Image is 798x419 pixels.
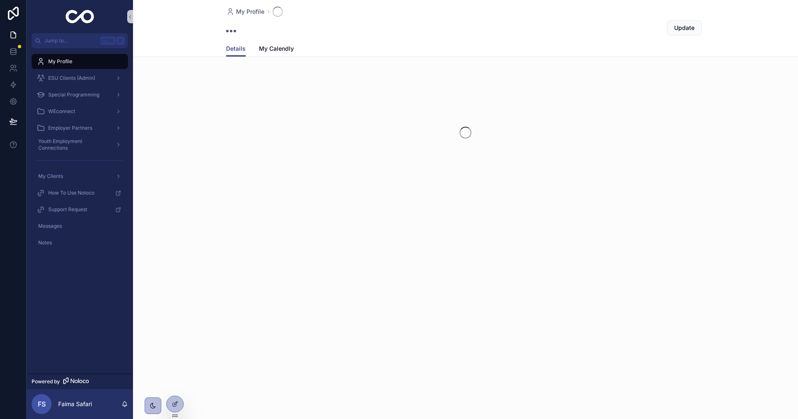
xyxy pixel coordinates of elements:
[48,75,95,81] span: ESU Clients (Admin)
[48,125,92,131] span: Employer Partners
[44,37,97,44] span: Jump to...
[48,91,99,98] span: Special Programming
[38,239,52,246] span: Notes
[48,190,94,196] span: How To Use Noloco
[32,169,128,184] a: My Clients
[101,37,116,45] span: Ctrl
[32,219,128,234] a: Messages
[117,37,124,44] span: K
[32,137,128,152] a: Youth Employment Connections
[32,378,60,385] span: Powered by
[27,48,133,261] div: scrollable content
[667,20,702,35] button: Update
[48,108,75,115] span: WEconnect
[27,374,133,389] a: Powered by
[38,399,46,409] span: FS
[226,41,246,57] a: Details
[32,104,128,119] a: WEconnect
[32,121,128,136] a: Employer Partners
[259,41,294,58] a: My Calendly
[32,202,128,217] a: Support Request
[38,223,62,229] span: Messages
[226,44,246,53] span: Details
[58,400,92,408] p: Faima Safari
[38,173,63,180] span: My Clients
[66,10,94,23] img: App logo
[38,138,109,151] span: Youth Employment Connections
[48,206,87,213] span: Support Request
[32,71,128,86] a: ESU Clients (Admin)
[32,185,128,200] a: How To Use Noloco
[259,44,294,53] span: My Calendly
[226,7,264,16] a: My Profile
[32,87,128,102] a: Special Programming
[32,235,128,250] a: Notes
[674,24,695,32] span: Update
[32,33,128,48] button: Jump to...CtrlK
[32,54,128,69] a: My Profile
[48,58,72,65] span: My Profile
[236,7,264,16] span: My Profile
